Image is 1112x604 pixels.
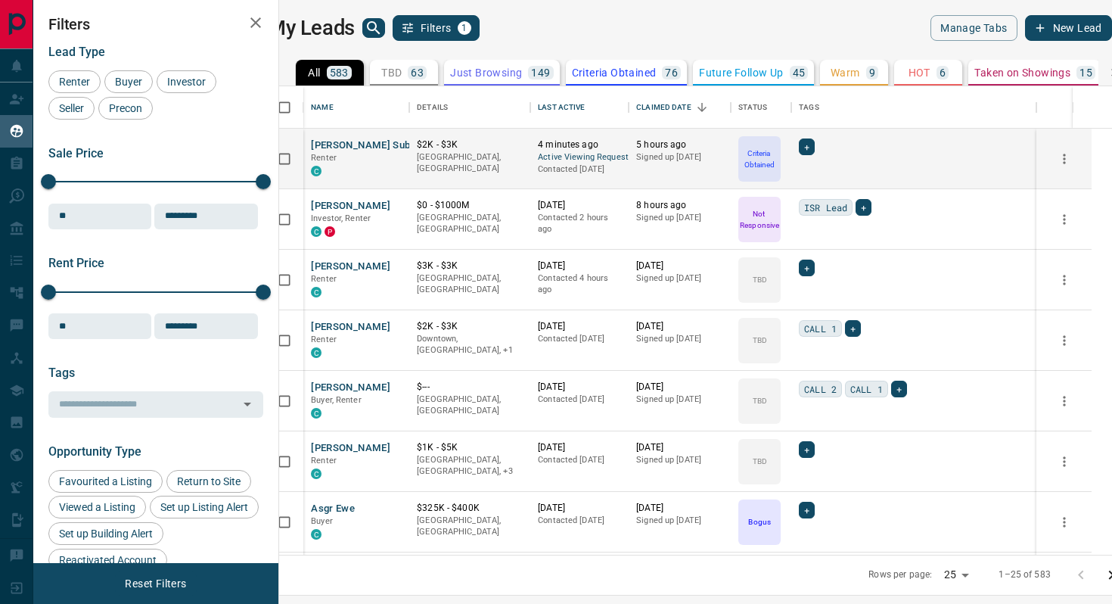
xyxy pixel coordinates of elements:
[636,151,723,163] p: Signed up [DATE]
[311,335,337,344] span: Renter
[311,441,390,456] button: [PERSON_NAME]
[48,256,104,270] span: Rent Price
[417,212,523,235] p: [GEOGRAPHIC_DATA], [GEOGRAPHIC_DATA]
[311,502,355,516] button: Asgr Ewe
[909,67,930,78] p: HOT
[98,97,153,120] div: Precon
[308,67,320,78] p: All
[417,441,523,454] p: $1K - $5K
[538,212,621,235] p: Contacted 2 hours ago
[791,86,1036,129] div: Tags
[804,442,809,457] span: +
[538,381,621,394] p: [DATE]
[753,456,767,467] p: TBD
[538,151,621,164] span: Active Viewing Request
[311,469,321,479] div: condos.ca
[1053,269,1076,291] button: more
[325,226,335,237] div: property.ca
[538,272,621,296] p: Contacted 4 hours ago
[268,16,355,40] h1: My Leads
[311,226,321,237] div: condos.ca
[311,139,410,153] button: [PERSON_NAME] Sub
[636,86,691,129] div: Claimed Date
[636,260,723,272] p: [DATE]
[237,394,258,415] button: Open
[799,260,815,276] div: +
[538,502,621,515] p: [DATE]
[531,67,550,78] p: 149
[1053,329,1076,352] button: more
[804,381,837,397] span: CALL 2
[636,272,723,285] p: Signed up [DATE]
[538,394,621,406] p: Contacted [DATE]
[636,441,723,454] p: [DATE]
[740,148,779,170] p: Criteria Obtained
[636,139,723,151] p: 5 hours ago
[1053,208,1076,231] button: more
[172,475,246,487] span: Return to Site
[417,86,448,129] div: Details
[940,67,946,78] p: 6
[417,260,523,272] p: $3K - $3K
[538,515,621,527] p: Contacted [DATE]
[48,522,163,545] div: Set up Building Alert
[48,366,75,380] span: Tags
[311,381,390,395] button: [PERSON_NAME]
[538,333,621,345] p: Contacted [DATE]
[538,163,621,176] p: Contacted [DATE]
[311,395,362,405] span: Buyer, Renter
[629,86,731,129] div: Claimed Date
[115,571,196,596] button: Reset Filters
[155,501,253,513] span: Set up Listing Alert
[799,502,815,518] div: +
[311,199,390,213] button: [PERSON_NAME]
[311,456,337,465] span: Renter
[636,515,723,527] p: Signed up [DATE]
[311,347,321,358] div: condos.ca
[417,502,523,515] p: $325K - $400K
[417,381,523,394] p: $---
[930,15,1017,41] button: Manage Tabs
[54,554,162,566] span: Reactivated Account
[54,76,95,88] span: Renter
[861,200,866,215] span: +
[938,564,974,586] div: 25
[110,76,148,88] span: Buyer
[381,67,402,78] p: TBD
[417,272,523,296] p: [GEOGRAPHIC_DATA], [GEOGRAPHIC_DATA]
[54,501,141,513] span: Viewed a Listing
[1025,15,1112,41] button: New Lead
[636,333,723,345] p: Signed up [DATE]
[417,454,523,478] p: West End, Midtown | Central, Toronto
[896,381,902,397] span: +
[538,441,621,454] p: [DATE]
[530,86,629,129] div: Last Active
[636,320,723,333] p: [DATE]
[1053,148,1076,170] button: more
[104,102,148,114] span: Precon
[166,470,251,493] div: Return to Site
[856,199,871,216] div: +
[636,212,723,224] p: Signed up [DATE]
[850,321,856,336] span: +
[753,335,767,346] p: TBD
[417,320,523,333] p: $2K - $3K
[48,97,95,120] div: Seller
[311,166,321,176] div: condos.ca
[999,568,1050,581] p: 1–25 of 583
[150,496,259,518] div: Set up Listing Alert
[409,86,530,129] div: Details
[54,528,158,540] span: Set up Building Alert
[311,86,334,129] div: Name
[48,146,104,160] span: Sale Price
[804,260,809,276] span: +
[417,515,523,538] p: [GEOGRAPHIC_DATA], [GEOGRAPHIC_DATA]
[330,67,349,78] p: 583
[753,274,767,285] p: TBD
[572,67,657,78] p: Criteria Obtained
[311,529,321,540] div: condos.ca
[538,199,621,212] p: [DATE]
[1053,390,1076,413] button: more
[804,503,809,518] span: +
[311,274,337,284] span: Renter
